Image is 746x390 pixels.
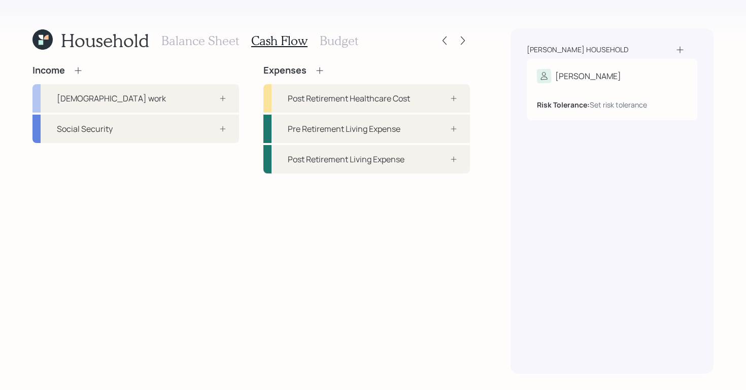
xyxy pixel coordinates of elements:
[61,29,149,51] h1: Household
[161,33,239,48] h3: Balance Sheet
[288,92,410,104] div: Post Retirement Healthcare Cost
[590,99,647,110] div: Set risk tolerance
[57,123,113,135] div: Social Security
[537,100,590,110] b: Risk Tolerance:
[555,70,621,82] div: [PERSON_NAME]
[263,65,307,76] h4: Expenses
[32,65,65,76] h4: Income
[288,153,404,165] div: Post Retirement Living Expense
[320,33,358,48] h3: Budget
[251,33,308,48] h3: Cash Flow
[288,123,400,135] div: Pre Retirement Living Expense
[57,92,166,104] div: [DEMOGRAPHIC_DATA] work
[527,45,628,55] div: [PERSON_NAME] household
